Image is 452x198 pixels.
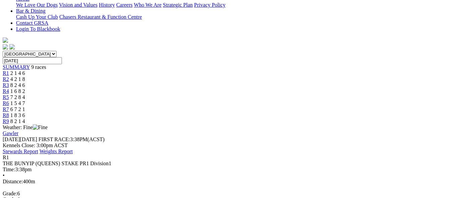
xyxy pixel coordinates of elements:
[99,2,115,8] a: History
[3,112,9,118] a: R8
[3,124,48,130] span: Weather: Fine
[38,136,70,142] span: FIRST RACE:
[10,106,25,112] span: 6 7 2 1
[33,124,48,130] img: Fine
[3,167,449,173] div: 3:38pm
[10,118,25,124] span: 8 2 1 4
[3,64,30,70] a: SUMMARY
[10,82,25,88] span: 8 2 4 6
[16,20,48,26] a: Contact GRSA
[3,191,449,197] div: 6
[10,94,25,100] span: 7 2 8 4
[3,44,8,50] img: facebook.svg
[3,37,8,43] img: logo-grsa-white.png
[38,136,105,142] span: 3:38PM(ACST)
[10,70,25,76] span: 2 1 4 6
[3,167,15,172] span: Time:
[3,179,23,184] span: Distance:
[10,112,25,118] span: 1 8 3 6
[3,136,20,142] span: [DATE]
[10,100,25,106] span: 1 5 4 7
[3,76,9,82] a: R2
[3,130,18,136] a: Gawler
[3,191,17,196] span: Grade:
[16,8,46,14] a: Bar & Dining
[16,26,60,32] a: Login To Blackbook
[3,142,449,148] div: Kennels Close: 3:00pm ACST
[3,82,9,88] a: R3
[3,94,9,100] a: R5
[3,70,9,76] a: R1
[3,57,62,64] input: Select date
[59,2,97,8] a: Vision and Values
[9,44,15,50] img: twitter.svg
[31,64,46,70] span: 9 races
[16,14,58,20] a: Cash Up Your Club
[3,100,9,106] a: R6
[10,88,25,94] span: 1 6 8 2
[163,2,193,8] a: Strategic Plan
[3,118,9,124] a: R9
[3,148,38,154] a: Stewards Report
[134,2,162,8] a: Who We Are
[3,155,9,160] span: R1
[16,2,449,8] div: About
[16,14,449,20] div: Bar & Dining
[3,161,449,167] div: THE BUNYIP (QUEENS) STAKE PR1 Division1
[3,179,449,185] div: 400m
[3,136,37,142] span: [DATE]
[3,173,5,178] span: •
[116,2,132,8] a: Careers
[59,14,142,20] a: Chasers Restaurant & Function Centre
[3,106,9,112] a: R7
[3,88,9,94] a: R4
[194,2,225,8] a: Privacy Policy
[39,148,73,154] a: Weights Report
[10,76,25,82] span: 4 2 1 8
[16,2,58,8] a: We Love Our Dogs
